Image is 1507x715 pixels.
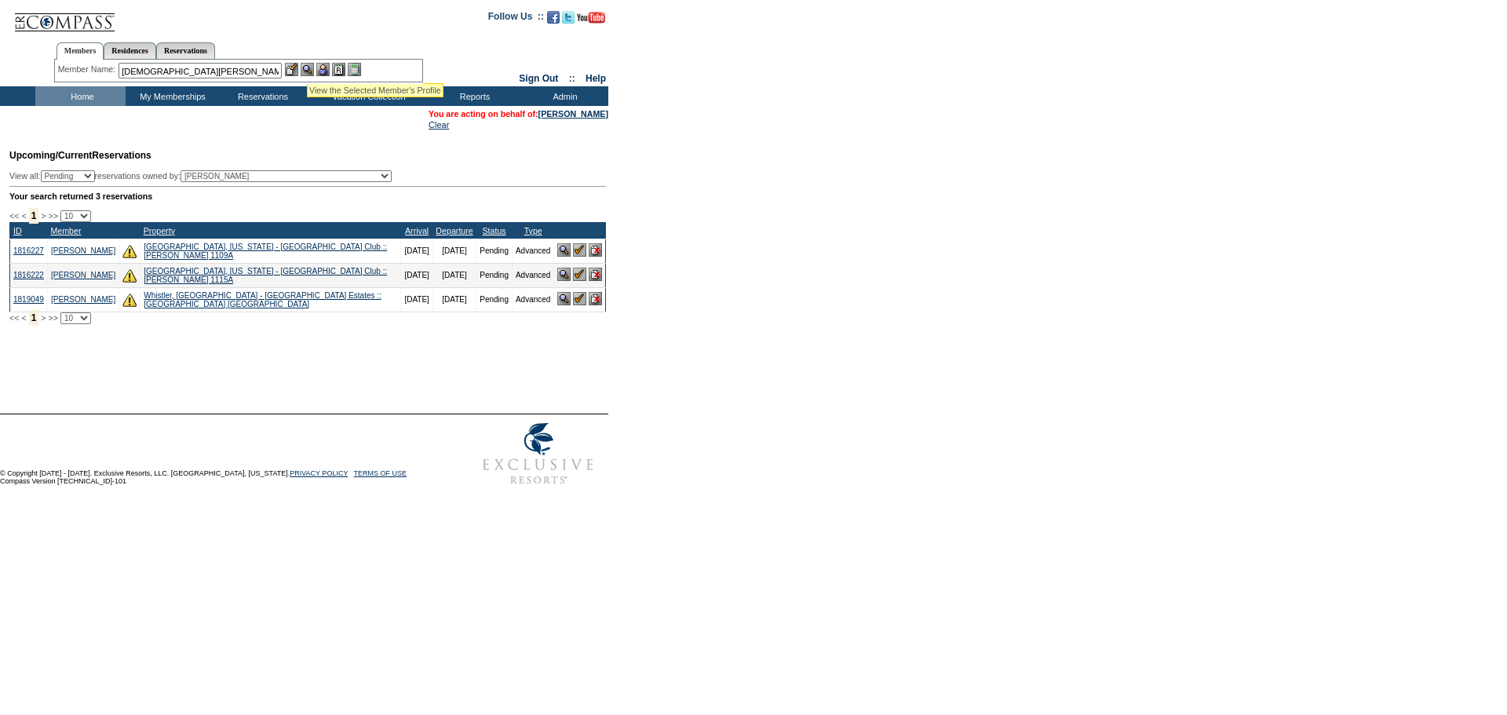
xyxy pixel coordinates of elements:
[156,42,215,59] a: Reservations
[9,211,19,221] span: <<
[432,239,476,263] td: [DATE]
[557,243,571,257] img: View Reservation
[29,310,39,326] span: 1
[577,16,605,25] a: Subscribe to our YouTube Channel
[13,271,44,279] a: 1816222
[309,86,441,95] div: View the Selected Member's Profile
[401,287,432,312] td: [DATE]
[401,239,432,263] td: [DATE]
[573,268,586,281] img: Confirm Reservation
[13,246,44,255] a: 1816227
[316,63,330,76] img: Impersonate
[285,63,298,76] img: b_edit.gif
[476,263,513,287] td: Pending
[482,226,505,235] a: Status
[557,268,571,281] img: View Reservation
[122,268,137,283] img: There are insufficient days and/or tokens to cover this reservation
[144,291,381,308] a: Whistler, [GEOGRAPHIC_DATA] - [GEOGRAPHIC_DATA] Estates :: [GEOGRAPHIC_DATA] [GEOGRAPHIC_DATA]
[512,263,553,287] td: Advanced
[290,469,348,477] a: PRIVACY POLICY
[519,73,558,84] a: Sign Out
[589,292,602,305] img: Cancel Reservation
[144,243,387,260] a: [GEOGRAPHIC_DATA], [US_STATE] - [GEOGRAPHIC_DATA] Club :: [PERSON_NAME] 1109A
[21,211,26,221] span: <
[29,208,39,224] span: 1
[41,313,46,323] span: >
[524,226,542,235] a: Type
[301,63,314,76] img: View
[589,268,602,281] img: Cancel Reservation
[58,63,119,76] div: Member Name:
[476,239,513,263] td: Pending
[432,287,476,312] td: [DATE]
[332,63,345,76] img: Reservations
[126,86,216,106] td: My Memberships
[569,73,575,84] span: ::
[348,63,361,76] img: b_calculator.gif
[9,170,399,182] div: View all: reservations owned by:
[122,244,137,258] img: There are insufficient days and/or tokens to cover this reservation
[35,86,126,106] td: Home
[50,226,81,235] a: Member
[429,120,449,130] a: Clear
[468,414,608,493] img: Exclusive Resorts
[429,109,608,119] span: You are acting on behalf of:
[488,9,544,28] td: Follow Us ::
[13,226,22,235] a: ID
[547,16,560,25] a: Become our fan on Facebook
[432,263,476,287] td: [DATE]
[401,263,432,287] td: [DATE]
[589,243,602,257] img: Cancel Reservation
[512,287,553,312] td: Advanced
[306,86,428,106] td: Vacation Collection
[562,16,575,25] a: Follow us on Twitter
[144,267,387,284] a: [GEOGRAPHIC_DATA], [US_STATE] - [GEOGRAPHIC_DATA] Club :: [PERSON_NAME] 1115A
[586,73,606,84] a: Help
[405,226,429,235] a: Arrival
[557,292,571,305] img: View Reservation
[538,109,608,119] a: [PERSON_NAME]
[122,293,137,307] img: There are insufficient days and/or tokens to cover this reservation
[104,42,156,59] a: Residences
[547,11,560,24] img: Become our fan on Facebook
[216,86,306,106] td: Reservations
[9,192,606,201] div: Your search returned 3 reservations
[512,239,553,263] td: Advanced
[51,246,115,255] a: [PERSON_NAME]
[9,313,19,323] span: <<
[9,150,92,161] span: Upcoming/Current
[573,243,586,257] img: Confirm Reservation
[48,313,57,323] span: >>
[13,295,44,304] a: 1819049
[41,211,46,221] span: >
[48,211,57,221] span: >>
[354,469,407,477] a: TERMS OF USE
[51,271,115,279] a: [PERSON_NAME]
[518,86,608,106] td: Admin
[21,313,26,323] span: <
[577,12,605,24] img: Subscribe to our YouTube Channel
[51,295,115,304] a: [PERSON_NAME]
[573,292,586,305] img: Confirm Reservation
[144,226,175,235] a: Property
[9,150,151,161] span: Reservations
[57,42,104,60] a: Members
[562,11,575,24] img: Follow us on Twitter
[428,86,518,106] td: Reports
[476,287,513,312] td: Pending
[436,226,473,235] a: Departure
